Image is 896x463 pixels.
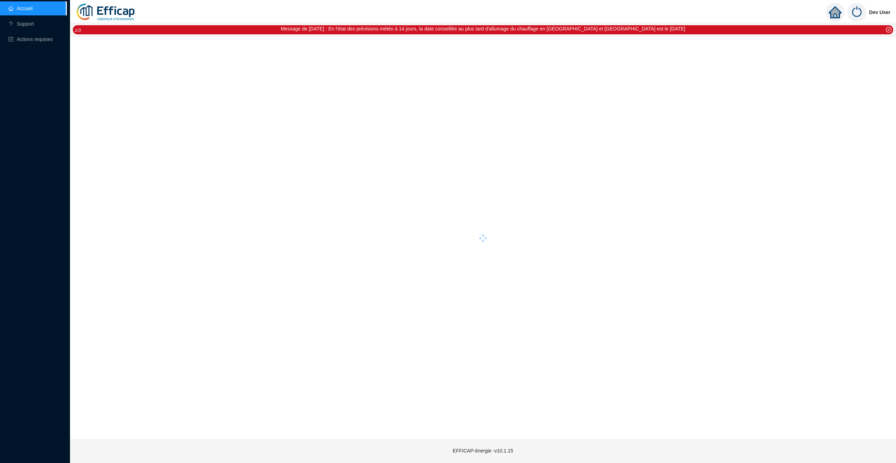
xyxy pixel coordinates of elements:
[75,28,81,33] i: 1 / 3
[8,21,34,27] a: questionSupport
[886,27,891,33] span: close-circle
[8,37,13,42] span: check-square
[829,6,841,19] span: home
[17,36,53,42] span: Actions requises
[847,3,866,22] img: power
[453,448,513,454] span: EFFICAP-énergie - v10.1.15
[281,25,685,33] div: Message de [DATE] : En l'état des prévisions météo à 14 jours, la date conseillée au plus tard d'...
[869,1,890,23] span: Dev User
[8,6,33,11] a: homeAccueil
